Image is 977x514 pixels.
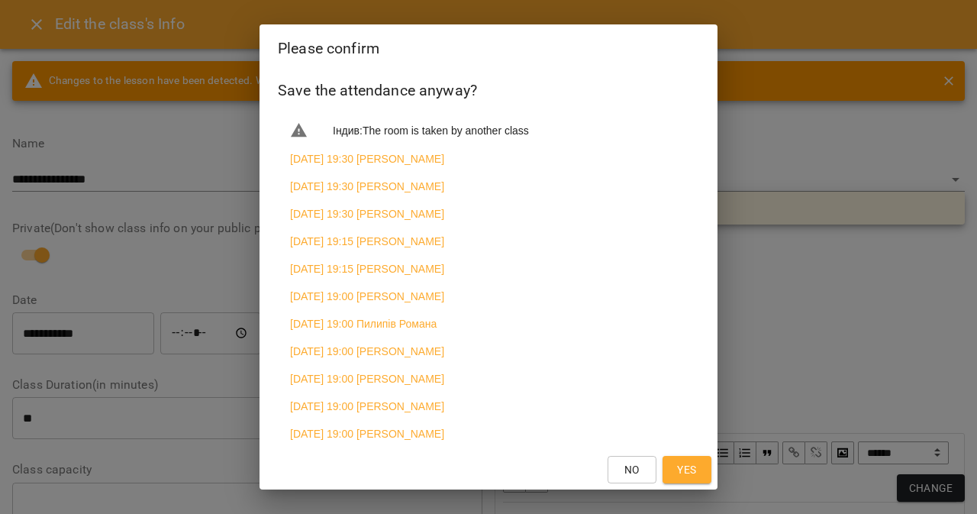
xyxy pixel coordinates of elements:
a: [DATE] 19:30 [PERSON_NAME] [290,151,444,166]
h2: Please confirm [278,37,699,60]
a: [DATE] 19:15 [PERSON_NAME] [290,261,444,276]
a: [DATE] 19:00 [PERSON_NAME] [290,371,444,386]
a: [DATE] 19:00 [PERSON_NAME] [290,344,444,359]
a: [DATE] 19:00 [PERSON_NAME] [290,426,444,441]
a: [DATE] 19:15 [PERSON_NAME] [290,234,444,249]
button: Yes [663,456,711,483]
span: No [624,461,640,479]
a: [DATE] 19:00 [PERSON_NAME] [290,289,444,304]
a: [DATE] 19:30 [PERSON_NAME] [290,206,444,221]
button: No [608,456,656,483]
a: [DATE] 19:00 [PERSON_NAME] [290,399,444,414]
a: [DATE] 19:30 [PERSON_NAME] [290,179,444,194]
span: Yes [677,461,696,479]
a: [DATE] 19:00 Пилипів Романа [290,316,437,331]
h6: Save the attendance anyway? [278,79,699,102]
li: Індив : The room is taken by another class [278,115,699,146]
